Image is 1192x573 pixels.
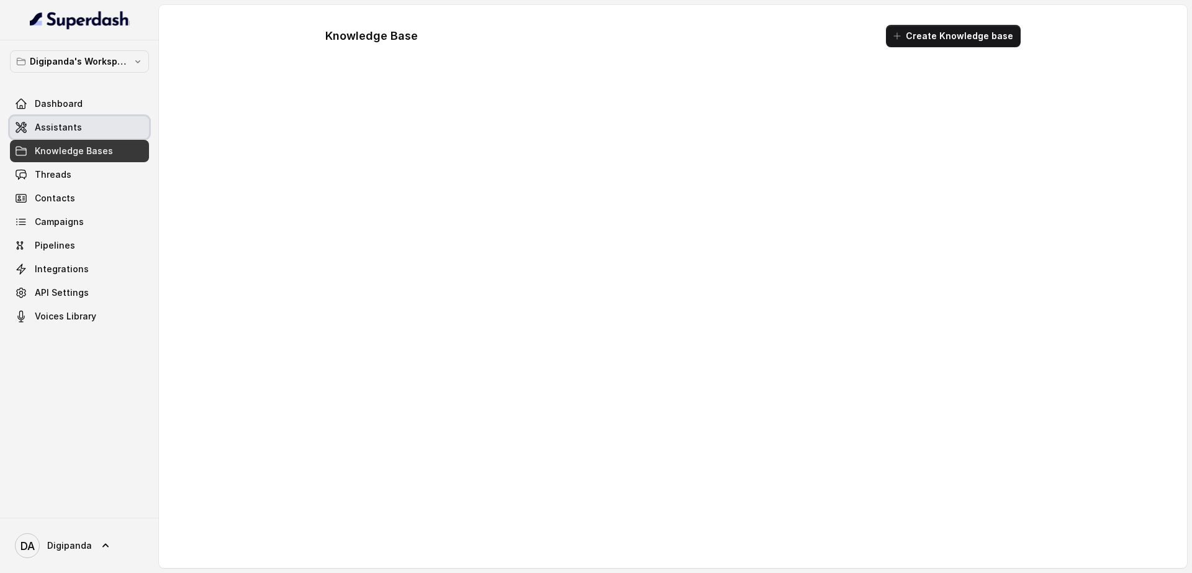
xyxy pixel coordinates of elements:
[35,239,75,252] span: Pipelines
[35,98,83,110] span: Dashboard
[10,211,149,233] a: Campaigns
[10,234,149,257] a: Pipelines
[35,168,71,181] span: Threads
[10,258,149,280] a: Integrations
[30,54,129,69] p: Digipanda's Workspace
[10,116,149,139] a: Assistants
[10,282,149,304] a: API Settings
[35,145,113,157] span: Knowledge Bases
[35,263,89,275] span: Integrations
[10,187,149,209] a: Contacts
[10,50,149,73] button: Digipanda's Workspace
[10,93,149,115] a: Dashboard
[30,10,130,30] img: light.svg
[20,539,35,552] text: DA
[35,286,89,299] span: API Settings
[886,25,1021,47] button: Create Knowledge base
[10,140,149,162] a: Knowledge Bases
[35,310,96,323] span: Voices Library
[35,216,84,228] span: Campaigns
[35,192,75,204] span: Contacts
[325,26,418,46] h1: Knowledge Base
[10,163,149,186] a: Threads
[35,121,82,134] span: Assistants
[47,539,92,552] span: Digipanda
[10,305,149,328] a: Voices Library
[10,528,149,563] a: Digipanda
